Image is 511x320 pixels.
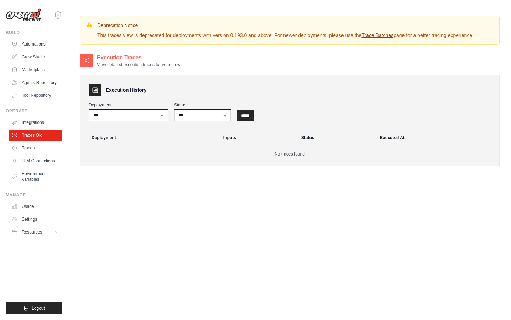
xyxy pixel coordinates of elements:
[32,305,45,311] span: Logout
[83,130,219,146] th: Deployment
[97,53,183,62] h2: Execution Traces
[6,192,62,198] div: Manage
[9,226,62,238] button: Resources
[9,77,62,88] a: Agents Repository
[297,130,376,146] th: Status
[376,130,496,146] th: Executed At
[97,32,474,39] p: This traces view is deprecated for deployments with version 0.193.0 and above. For newer deployme...
[106,86,146,94] h3: Execution History
[89,151,491,157] p: No traces found
[6,30,62,36] div: Build
[9,168,62,185] a: Environment Variables
[174,102,231,108] label: Status
[6,108,62,114] div: Operate
[6,302,62,314] button: Logout
[361,32,393,38] a: Trace Batches
[9,155,62,167] a: LLM Connections
[9,130,62,141] a: Traces Old
[9,214,62,225] a: Settings
[9,117,62,128] a: Integrations
[22,229,42,235] span: Resources
[9,38,62,50] a: Automations
[97,62,183,68] p: View detailed execution traces for your crews
[6,8,41,22] img: Logo
[219,130,297,146] th: Inputs
[9,90,62,101] a: Tool Repository
[89,102,168,108] label: Deployment
[9,201,62,212] a: Usage
[97,22,474,29] h3: Deprecation Notice
[9,142,62,154] a: Traces
[9,64,62,75] a: Marketplace
[9,51,62,63] a: Crew Studio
